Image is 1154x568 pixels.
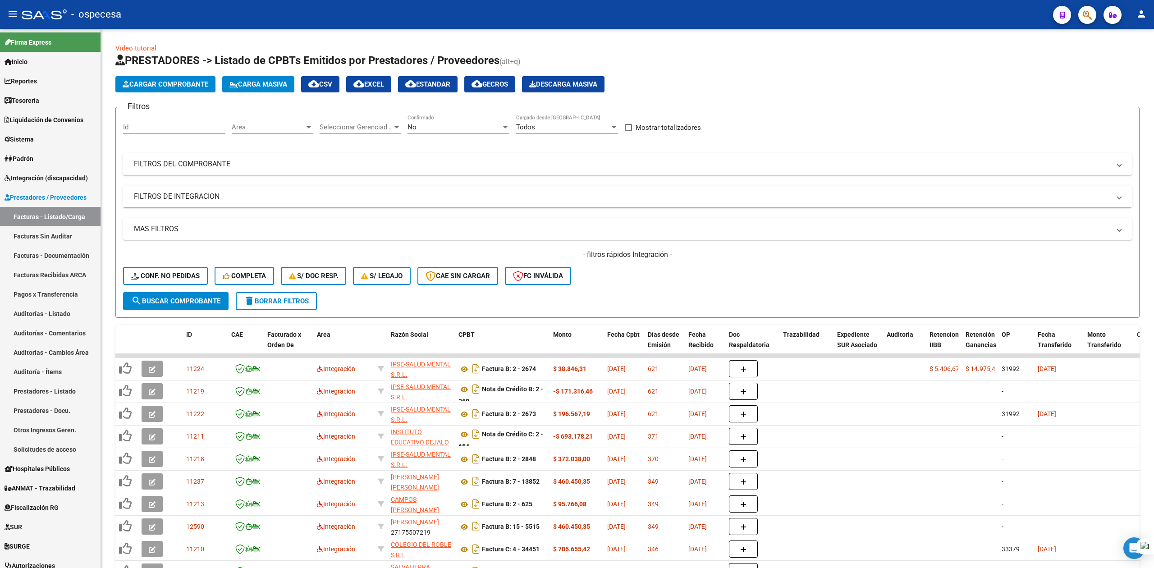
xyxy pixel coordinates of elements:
[5,173,88,183] span: Integración (discapacidad)
[5,192,87,202] span: Prestadores / Proveedores
[289,272,339,280] span: S/ Doc Resp.
[553,545,590,553] strong: $ 705.655,42
[607,388,626,395] span: [DATE]
[5,96,39,105] span: Tesorería
[458,331,475,338] span: CPBT
[320,123,393,131] span: Seleccionar Gerenciador
[223,272,266,280] span: Completa
[308,78,319,89] mat-icon: cloud_download
[604,325,644,365] datatable-header-cell: Fecha Cpbt
[688,523,707,530] span: [DATE]
[264,325,313,365] datatable-header-cell: Facturado x Orden De
[5,37,51,47] span: Firma Express
[123,292,229,310] button: Buscar Comprobante
[470,362,482,376] i: Descargar documento
[553,365,586,372] strong: $ 38.846,31
[123,100,154,113] h3: Filtros
[186,478,204,485] span: 11237
[391,383,451,401] span: IPSE-SALUD MENTAL S.R.L.
[648,545,659,553] span: 346
[516,123,535,131] span: Todos
[482,501,532,508] strong: Factura B: 2 - 625
[1038,365,1056,372] span: [DATE]
[648,331,679,348] span: Días desde Emisión
[317,478,355,485] span: Integración
[123,153,1132,175] mat-expansion-panel-header: FILTROS DEL COMPROBANTE
[5,154,33,164] span: Padrón
[186,433,204,440] span: 11211
[236,292,317,310] button: Borrar Filtros
[183,325,228,365] datatable-header-cell: ID
[472,80,508,88] span: Gecros
[482,366,536,373] strong: Factura B: 2 - 2674
[391,404,451,423] div: 30708748923
[123,80,208,88] span: Cargar Comprobante
[607,523,626,530] span: [DATE]
[317,545,355,553] span: Integración
[688,388,707,395] span: [DATE]
[391,495,451,513] div: 27288179986
[186,331,192,338] span: ID
[779,325,833,365] datatable-header-cell: Trazabilidad
[607,545,626,553] span: [DATE]
[688,455,707,463] span: [DATE]
[482,546,540,553] strong: Factura C: 4 - 34451
[134,159,1110,169] mat-panel-title: FILTROS DEL COMPROBANTE
[522,76,604,92] app-download-masive: Descarga masiva de comprobantes (adjuntos)
[232,123,305,131] span: Area
[5,541,30,551] span: SURGE
[1038,410,1056,417] span: [DATE]
[361,272,403,280] span: S/ legajo
[553,523,590,530] strong: $ 460.450,35
[1136,9,1147,19] mat-icon: person
[317,365,355,372] span: Integración
[391,359,451,378] div: 30708748923
[553,500,586,508] strong: $ 95.766,08
[1002,365,1020,372] span: 31992
[317,433,355,440] span: Integración
[522,76,604,92] button: Descarga Masiva
[398,76,458,92] button: Estandar
[186,388,204,395] span: 11219
[688,410,707,417] span: [DATE]
[115,44,156,52] a: Video tutorial
[5,522,22,532] span: SUR
[688,545,707,553] span: [DATE]
[186,545,204,553] span: 11210
[353,78,364,89] mat-icon: cloud_download
[962,325,998,365] datatable-header-cell: Retención Ganancias
[998,325,1034,365] datatable-header-cell: OP
[123,186,1132,207] mat-expansion-panel-header: FILTROS DE INTEGRACION
[186,523,204,530] span: 12590
[317,388,355,395] span: Integración
[71,5,121,24] span: - ospecesa
[930,365,959,372] span: $ 5.406,67
[186,500,204,508] span: 11213
[636,122,701,133] span: Mostrar totalizadores
[391,496,439,513] span: CAMPOS [PERSON_NAME]
[5,57,27,67] span: Inicio
[186,455,204,463] span: 11218
[553,331,572,338] span: Monto
[405,80,450,88] span: Estandar
[550,325,604,365] datatable-header-cell: Monto
[553,478,590,485] strong: $ 460.450,35
[464,76,515,92] button: Gecros
[391,449,451,468] div: 30708748923
[455,325,550,365] datatable-header-cell: CPBT
[470,474,482,489] i: Descargar documento
[391,541,451,559] span: COLEGIO DEL ROBLE S R L
[346,76,391,92] button: EXCEL
[607,500,626,508] span: [DATE]
[391,361,451,378] span: IPSE-SALUD MENTAL S.R.L.
[186,410,204,417] span: 11222
[123,267,208,285] button: Conf. no pedidas
[134,224,1110,234] mat-panel-title: MAS FILTROS
[1084,325,1133,365] datatable-header-cell: Monto Transferido
[1038,331,1072,348] span: Fecha Transferido
[553,455,590,463] strong: $ 372.038,00
[685,325,725,365] datatable-header-cell: Fecha Recibido
[1087,331,1121,348] span: Monto Transferido
[688,365,707,372] span: [DATE]
[648,433,659,440] span: 371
